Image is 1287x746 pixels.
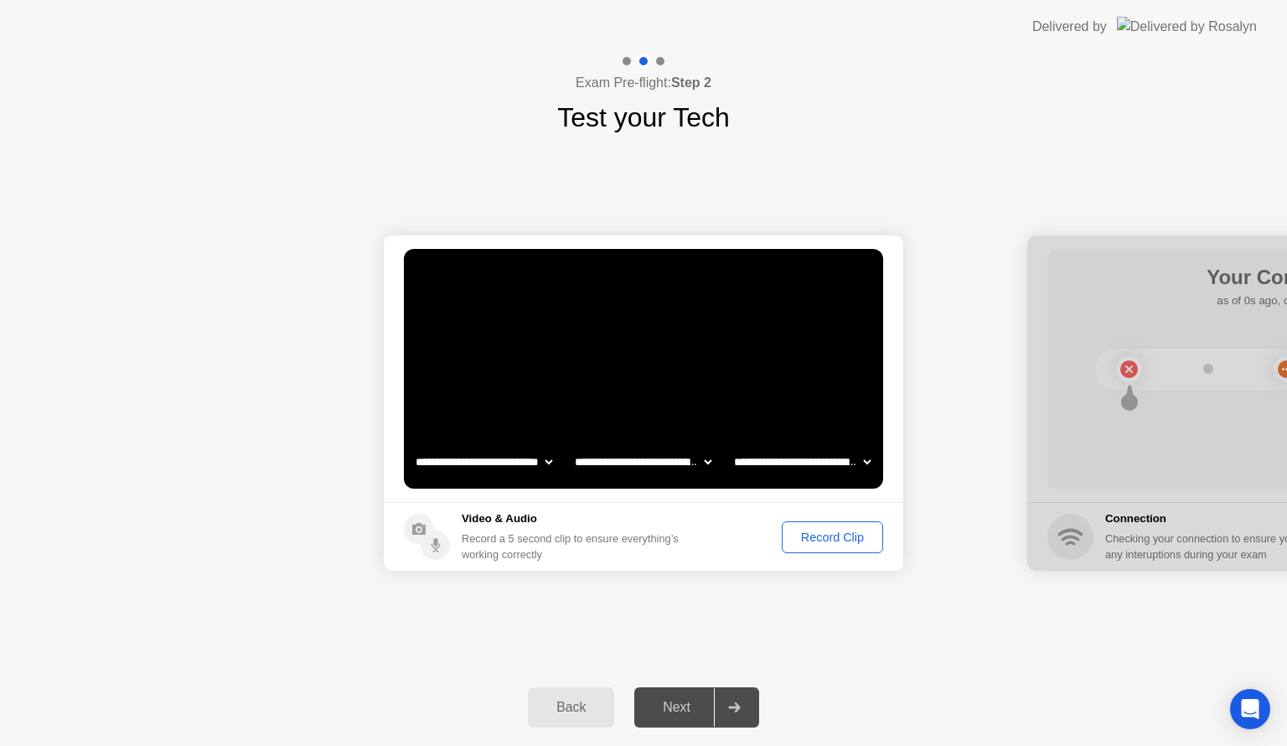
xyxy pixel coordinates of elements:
[576,73,711,93] h4: Exam Pre-flight:
[788,531,877,544] div: Record Clip
[782,521,883,553] button: Record Clip
[639,700,714,715] div: Next
[1230,689,1270,729] div: Open Intercom Messenger
[1032,17,1107,37] div: Delivered by
[634,687,759,728] button: Next
[731,445,874,479] select: Available microphones
[462,510,685,527] h5: Video & Audio
[671,75,711,90] b: Step 2
[462,531,685,562] div: Record a 5 second clip to ensure everything’s working correctly
[533,700,609,715] div: Back
[528,687,614,728] button: Back
[1117,17,1257,36] img: Delivered by Rosalyn
[557,97,730,137] h1: Test your Tech
[571,445,715,479] select: Available speakers
[412,445,556,479] select: Available cameras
